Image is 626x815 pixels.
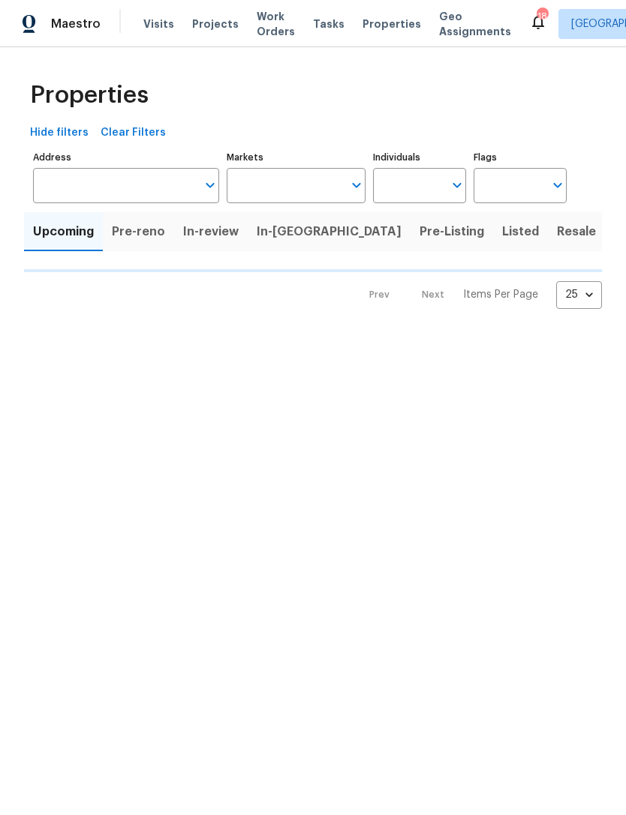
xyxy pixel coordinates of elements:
button: Hide filters [24,119,95,147]
button: Open [200,175,221,196]
span: Tasks [313,19,345,29]
label: Flags [474,153,567,162]
span: Listed [502,221,539,242]
span: Maestro [51,16,101,31]
span: Clear Filters [101,124,166,142]
span: Resale [557,221,596,242]
span: Pre-Listing [420,221,484,242]
p: Items Per Page [463,287,538,302]
nav: Pagination Navigation [355,281,602,309]
span: Work Orders [257,9,295,39]
button: Open [447,175,468,196]
span: Upcoming [33,221,94,242]
button: Open [346,175,367,196]
button: Open [547,175,568,196]
label: Address [33,153,219,162]
span: Visits [143,16,174,31]
span: In-review [183,221,239,242]
div: 25 [556,275,602,314]
span: Hide filters [30,124,89,142]
span: Projects [192,16,239,31]
button: Clear Filters [95,119,172,147]
span: Geo Assignments [439,9,511,39]
span: In-[GEOGRAPHIC_DATA] [257,221,402,242]
span: Properties [363,16,421,31]
span: Properties [30,88,149,103]
div: 18 [537,9,547,24]
span: Pre-reno [112,221,165,242]
label: Individuals [373,153,466,162]
label: Markets [227,153,366,162]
